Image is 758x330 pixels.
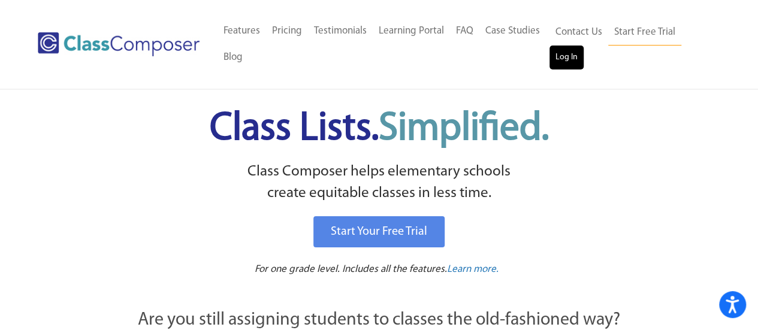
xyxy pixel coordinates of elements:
a: Blog [218,44,249,71]
span: Learn more. [447,264,499,274]
a: Learning Portal [373,18,450,44]
span: Start Your Free Trial [331,226,427,238]
a: Case Studies [479,18,546,44]
a: Start Free Trial [608,19,681,46]
span: Simplified. [379,110,549,149]
a: Log In [549,46,584,69]
img: Class Composer [38,32,200,56]
a: Contact Us [549,19,608,46]
span: Class Lists. [210,110,549,149]
p: Class Composer helps elementary schools create equitable classes in less time. [72,161,687,205]
a: Features [218,18,266,44]
a: Learn more. [447,262,499,277]
span: For one grade level. Includes all the features. [255,264,447,274]
a: FAQ [450,18,479,44]
nav: Header Menu [218,18,549,71]
a: Testimonials [308,18,373,44]
a: Start Your Free Trial [313,216,445,247]
a: Pricing [266,18,308,44]
nav: Header Menu [549,19,711,69]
